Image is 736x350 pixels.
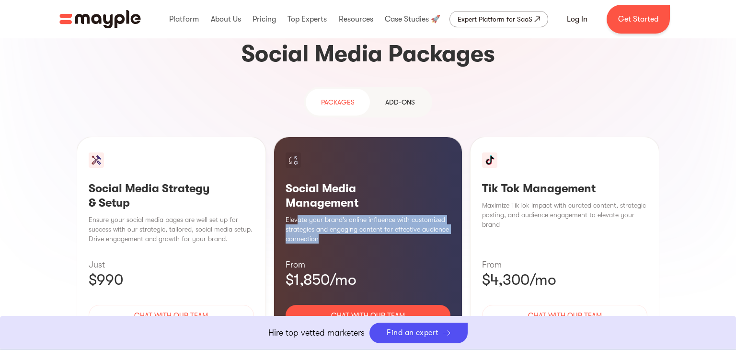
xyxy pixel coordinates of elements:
h3: Social Media Strategy & Setup [89,181,254,210]
div: Expert Platform for SaaS [458,13,532,25]
div: Platform [167,4,201,35]
img: Mayple logo [59,10,141,28]
a: Chat with our team [482,305,647,326]
p: From [286,259,451,270]
div: Find an expert [387,328,439,338]
a: Chat with our team [89,305,254,326]
iframe: Chat Widget [564,239,736,350]
p: Hire top vetted marketers [268,327,365,339]
a: home [59,10,141,28]
h3: Tik Tok Management [482,181,647,196]
p: Elevate your brand's online influence with customized strategies and engaging content for effecti... [286,215,451,244]
a: Expert Platform for SaaS [449,11,548,27]
a: Get Started [607,5,670,34]
div: Add-ons [385,96,415,108]
p: From [482,259,647,270]
p: Ensure your social media pages are well set up for success with our strategic, tailored, social m... [89,215,254,244]
div: About Us [208,4,243,35]
div: PAckages [321,96,355,108]
p: $1,850/mo [286,270,451,290]
a: Chat with our team [286,305,451,326]
p: Just [89,259,254,270]
p: Maximize TikTok impact with curated content, strategic posting, and audience engagement to elevat... [482,200,647,229]
div: Pricing [250,4,278,35]
h3: Social Media Packages [77,39,659,70]
h3: Social Media Management [286,181,451,210]
a: Log In [555,8,599,31]
div: Resources [336,4,376,35]
p: $990 [89,270,254,290]
p: $4,300/mo [482,270,647,290]
div: Top Experts [285,4,329,35]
